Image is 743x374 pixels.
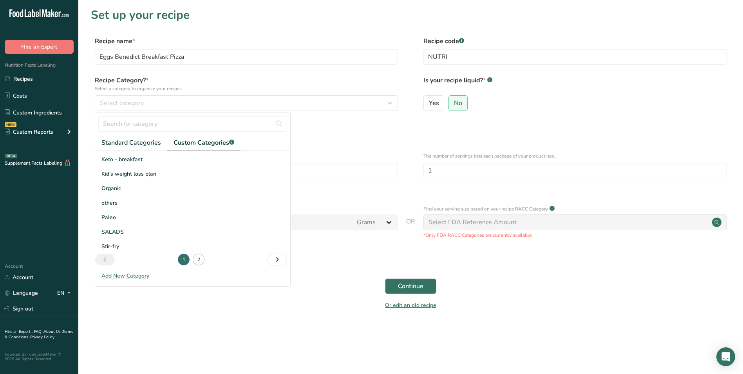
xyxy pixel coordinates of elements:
span: Organic [101,184,121,192]
a: About Us . [43,329,62,334]
span: Continue [398,281,423,291]
a: Language [5,286,38,300]
p: Find your serving size based on your recipe RACC Category [423,205,548,212]
h1: Set up your recipe [91,6,730,24]
span: Paleo [101,213,116,221]
div: Powered By FoodLabelMaker © 2025 All Rights Reserved [5,352,74,361]
span: Custom Categories [174,138,234,147]
label: Recipe name [95,36,398,46]
label: Recipe Category? [95,76,398,92]
span: Yes [429,99,439,107]
span: SALADS [101,228,124,236]
span: Standard Categories [101,138,161,147]
a: Next page [268,254,287,265]
input: Type your recipe name here [95,49,398,65]
span: Select category [100,98,144,108]
label: Recipe code [423,36,727,46]
a: Hire an Expert . [5,329,33,334]
p: *Only FDA RACC Categories are currently available [423,232,727,239]
label: Is your recipe liquid? [423,76,727,92]
input: Type your recipe code here [423,49,727,65]
a: Privacy Policy [30,334,54,340]
div: Custom Reports [5,128,53,136]
button: Continue [385,278,436,294]
a: Page 2. [193,254,204,265]
div: EN [57,289,74,298]
button: Hire an Expert [5,40,74,54]
div: Add New Category [95,272,290,280]
a: Or edit an old recipe [385,301,436,309]
div: BETA [5,154,17,158]
span: Keto - breakfast [101,155,143,163]
div: Open Intercom Messenger [716,347,735,366]
a: Terms & Conditions . [5,329,73,340]
input: Search for category [98,116,287,132]
span: No [454,99,462,107]
p: The number of servings that each package of your product has. [423,153,727,160]
a: Previous page [95,254,115,265]
div: Select FDA Reference Amount [428,218,517,227]
div: NEW [5,122,16,127]
button: Select category [95,95,398,111]
span: Kid's weight loss plan [101,170,156,178]
p: Select a category to organize your recipes [95,85,398,92]
a: FAQ . [34,329,43,334]
span: others [101,199,118,207]
span: Stir-fry [101,242,119,251]
span: OR [406,217,415,239]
